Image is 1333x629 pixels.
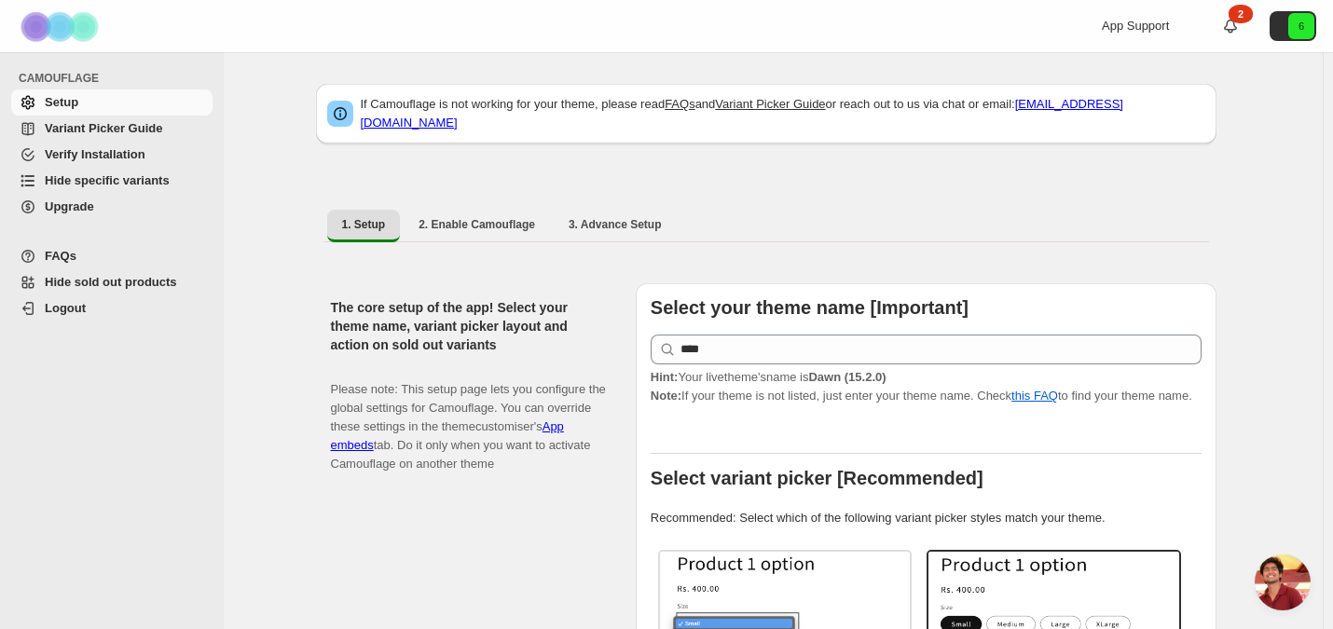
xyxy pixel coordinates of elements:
[1288,13,1314,39] span: Avatar with initials 6
[45,301,86,315] span: Logout
[45,121,162,135] span: Variant Picker Guide
[11,168,213,194] a: Hide specific variants
[1270,11,1316,41] button: Avatar with initials 6
[11,194,213,220] a: Upgrade
[11,269,213,295] a: Hide sold out products
[342,217,386,232] span: 1. Setup
[651,370,679,384] strong: Hint:
[569,217,662,232] span: 3. Advance Setup
[45,275,177,289] span: Hide sold out products
[1221,17,1240,35] a: 2
[45,95,78,109] span: Setup
[45,173,170,187] span: Hide specific variants
[1255,554,1311,610] div: Open chat
[1229,5,1253,23] div: 2
[11,89,213,116] a: Setup
[808,370,886,384] strong: Dawn (15.2.0)
[331,298,606,354] h2: The core setup of the app! Select your theme name, variant picker layout and action on sold out v...
[651,468,983,488] b: Select variant picker [Recommended]
[419,217,535,232] span: 2. Enable Camouflage
[1299,21,1304,32] text: 6
[11,116,213,142] a: Variant Picker Guide
[331,362,606,473] p: Please note: This setup page lets you configure the global settings for Camouflage. You can overr...
[45,199,94,213] span: Upgrade
[651,297,969,318] b: Select your theme name [Important]
[665,97,695,111] a: FAQs
[651,389,681,403] strong: Note:
[45,147,145,161] span: Verify Installation
[651,370,886,384] span: Your live theme's name is
[11,142,213,168] a: Verify Installation
[1102,19,1169,33] span: App Support
[19,71,214,86] span: CAMOUFLAGE
[15,1,108,52] img: Camouflage
[651,368,1202,405] p: If your theme is not listed, just enter your theme name. Check to find your theme name.
[361,95,1205,132] p: If Camouflage is not working for your theme, please read and or reach out to us via chat or email:
[45,249,76,263] span: FAQs
[11,243,213,269] a: FAQs
[715,97,825,111] a: Variant Picker Guide
[651,509,1202,527] p: Recommended: Select which of the following variant picker styles match your theme.
[11,295,213,321] a: Logout
[1011,389,1058,403] a: this FAQ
